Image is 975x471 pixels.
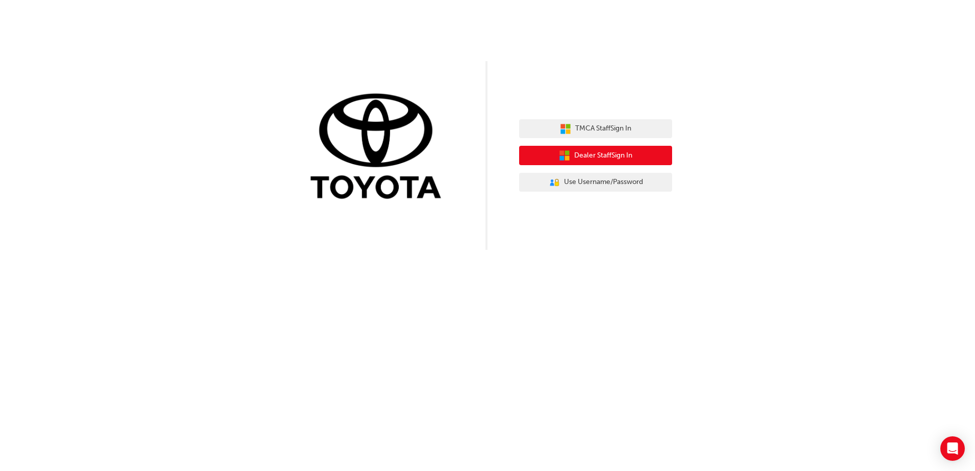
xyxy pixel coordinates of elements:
[940,436,965,461] div: Open Intercom Messenger
[303,91,456,204] img: Trak
[574,150,632,162] span: Dealer Staff Sign In
[575,123,631,135] span: TMCA Staff Sign In
[519,146,672,165] button: Dealer StaffSign In
[564,176,643,188] span: Use Username/Password
[519,119,672,139] button: TMCA StaffSign In
[519,173,672,192] button: Use Username/Password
